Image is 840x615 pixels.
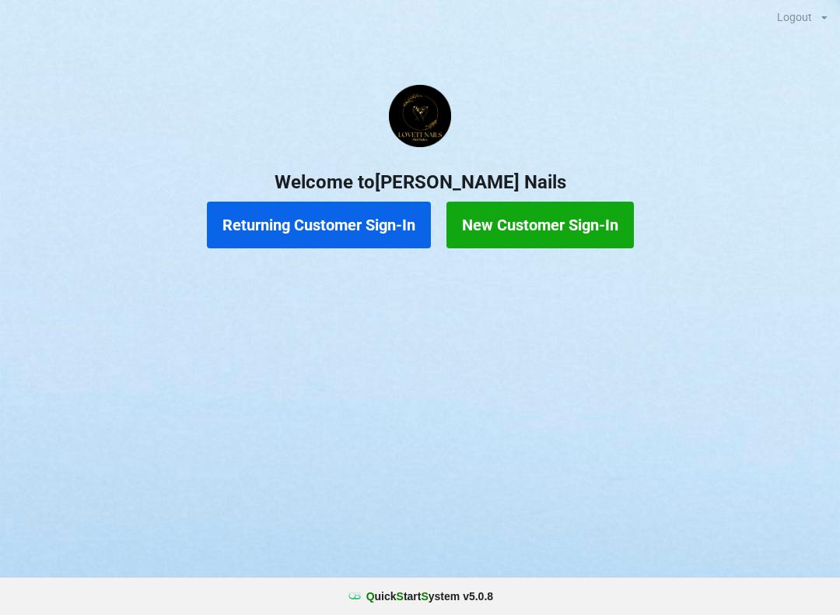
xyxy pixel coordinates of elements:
[207,202,431,248] button: Returning Customer Sign-In
[366,590,375,603] span: Q
[421,590,428,603] span: S
[366,589,493,604] b: uick tart ystem v 5.0.8
[777,12,812,23] div: Logout
[397,590,404,603] span: S
[446,202,634,248] button: New Customer Sign-In
[347,589,362,604] img: favicon.ico
[389,85,451,147] img: Lovett1.png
